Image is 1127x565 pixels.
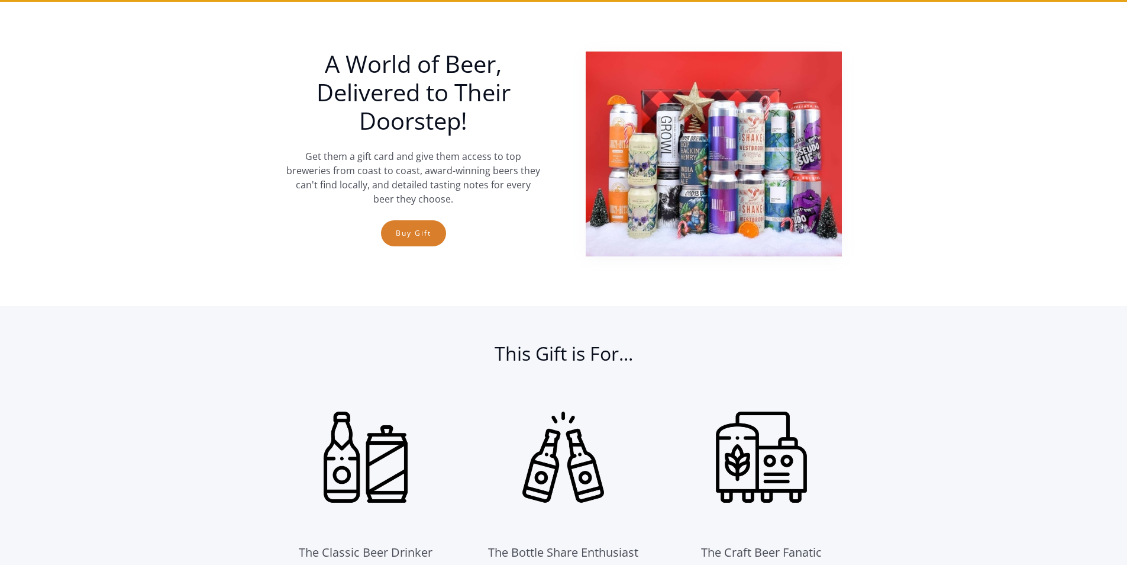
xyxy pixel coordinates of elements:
h1: A World of Beer, Delivered to Their Doorstep! [286,50,541,135]
p: Get them a gift card and give them access to top breweries from coast to coast, award-winning bee... [286,149,541,206]
div: The Bottle Share Enthusiast [488,543,638,562]
div: The Classic Beer Drinker [299,543,432,562]
a: Buy Gift [381,220,446,246]
div: The Craft Beer Fanatic [701,543,822,562]
h2: This Gift is For... [286,342,842,377]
